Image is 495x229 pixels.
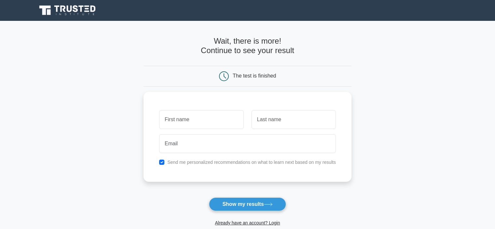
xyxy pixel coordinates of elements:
button: Show my results [209,197,286,211]
h4: Wait, there is more! Continue to see your result [144,36,351,55]
a: Already have an account? Login [215,220,280,225]
div: The test is finished [233,73,276,79]
label: Send me personalized recommendations on what to learn next based on my results [167,160,336,165]
input: Last name [252,110,336,129]
input: Email [159,134,336,153]
input: First name [159,110,243,129]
